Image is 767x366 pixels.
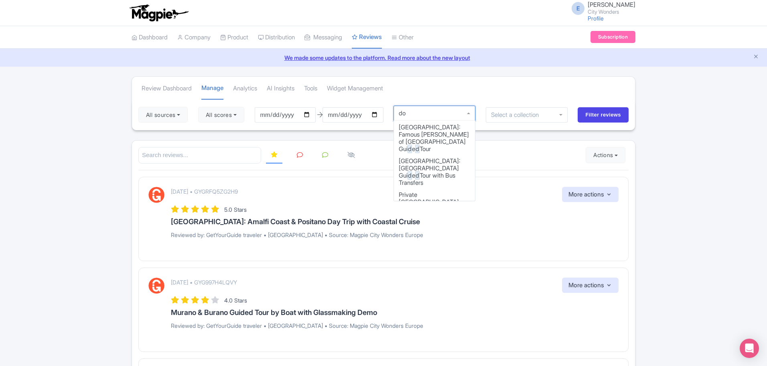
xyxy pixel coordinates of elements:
a: Reviews [352,26,382,49]
span: 5.0 Stars [224,206,247,213]
span: d [408,171,412,180]
div: Open Intercom Messenger [740,339,759,358]
button: More actions [562,187,619,202]
input: Filter reviews [578,107,629,123]
p: [DATE] • GYGRFQ5ZG2H9 [171,187,238,196]
a: Profile [588,15,604,22]
a: Distribution [258,27,295,49]
p: Reviewed by: GetYourGuide traveler • [GEOGRAPHIC_DATA] • Source: Magpie City Wonders Europe [171,321,619,330]
h3: [GEOGRAPHIC_DATA]: Amalfi Coast & Positano Day Trip with Coastal Cruise [171,218,619,226]
p: Reviewed by: GetYourGuide traveler • [GEOGRAPHIC_DATA] • Source: Magpie City Wonders Europe [171,231,619,239]
a: Analytics [233,78,257,100]
img: logo-ab69f6fb50320c5b225c76a69d11143b.png [128,4,190,22]
button: All sources [138,107,188,123]
p: [DATE] • GYG997H4LQVY [171,278,237,286]
a: Widget Management [327,78,383,100]
small: City Wonders [588,9,635,14]
span: d [415,171,420,180]
h3: Murano & Burano Guided Tour by Boat with Glassmaking Demo [171,309,619,317]
input: Select a collection [491,111,544,119]
input: Select a product [399,110,408,117]
span: E [572,2,584,15]
div: [GEOGRAPHIC_DATA]: Famous [PERSON_NAME] of [GEOGRAPHIC_DATA] Gui e Tour [394,121,475,155]
a: Product [220,27,248,49]
a: E [PERSON_NAME] City Wonders [567,2,635,14]
span: [PERSON_NAME] [588,1,635,8]
a: AI Insights [267,78,294,100]
button: All scores [198,107,244,123]
a: Company [177,27,211,49]
a: Tools [304,78,317,100]
a: Messaging [304,27,342,49]
span: 4.0 Stars [224,297,247,304]
a: Other [392,27,414,49]
span: d [408,145,412,153]
img: GetYourGuide Logo [148,278,164,294]
input: Search reviews... [138,147,261,164]
span: d [415,145,420,153]
img: GetYourGuide Logo [148,187,164,203]
div: [GEOGRAPHIC_DATA]: [GEOGRAPHIC_DATA] Gui e Tour with Bus Transfers [394,155,475,189]
button: More actions [562,278,619,293]
a: We made some updates to the platform. Read more about the new layout [5,53,762,62]
a: Manage [201,77,223,100]
div: Private [GEOGRAPHIC_DATA] with Bellagio an Lugano Trip from [GEOGRAPHIC_DATA] [394,189,475,230]
a: Subscription [590,31,635,43]
button: Actions [586,147,625,163]
button: Close announcement [753,53,759,62]
a: Review Dashboard [142,78,192,100]
a: Dashboard [132,27,168,49]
